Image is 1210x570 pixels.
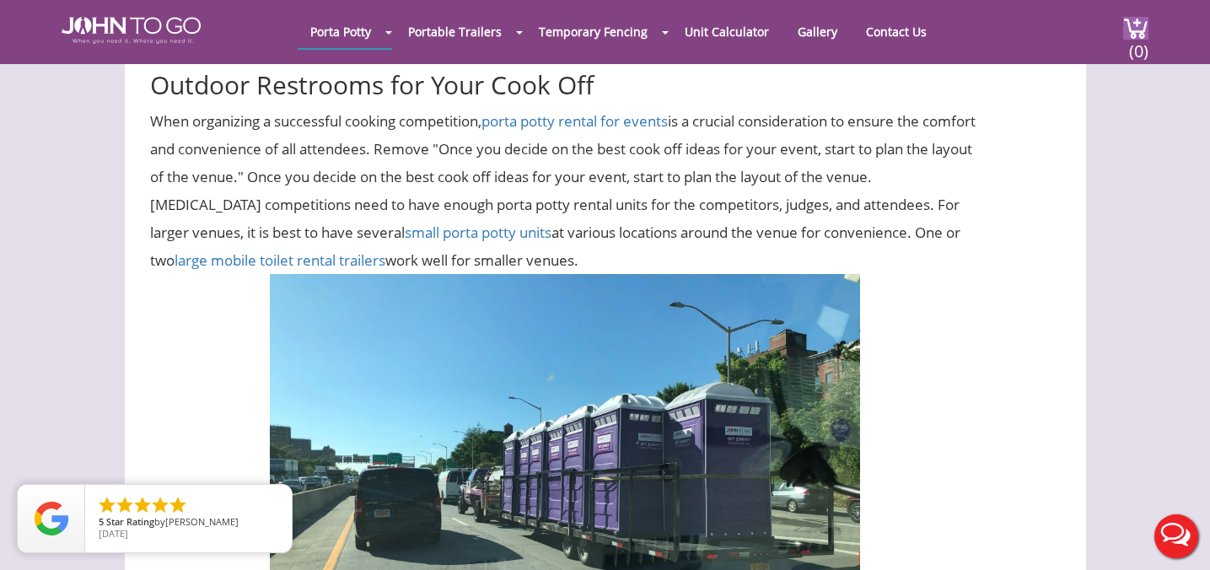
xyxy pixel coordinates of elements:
[175,250,385,270] a: large mobile toilet rental trailers
[298,15,384,48] a: Porta Potty
[62,17,201,44] img: JOHN to go
[106,515,154,528] span: Star Rating
[150,495,170,515] li: 
[672,15,782,48] a: Unit Calculator
[35,502,68,535] img: Review Rating
[481,111,668,131] a: porta potty rental for events
[395,15,514,48] a: Portable Trailers
[405,223,551,242] a: small porta potty units
[99,527,128,540] span: [DATE]
[526,15,660,48] a: Temporary Fencing
[1143,503,1210,570] button: Live Chat
[1123,17,1148,40] img: cart a
[150,33,981,99] h2: Outdoor Restrooms for Your Cook Off
[132,495,153,515] li: 
[785,15,850,48] a: Gallery
[115,495,135,515] li: 
[165,515,239,528] span: [PERSON_NAME]
[1128,26,1148,62] span: (0)
[99,517,278,529] span: by
[97,495,117,515] li: 
[853,15,939,48] a: Contact Us
[168,495,188,515] li: 
[99,515,104,528] span: 5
